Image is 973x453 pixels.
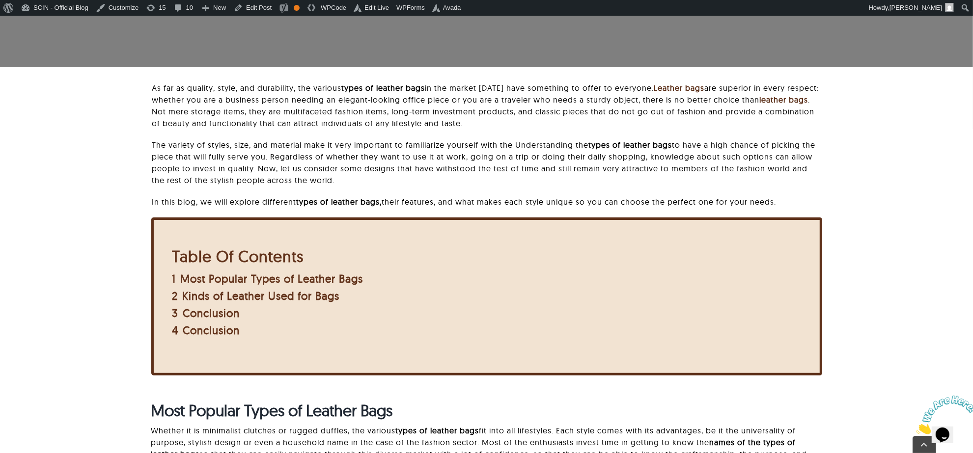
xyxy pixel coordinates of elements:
span: Conclusion [183,323,240,337]
span: 4 [172,323,179,337]
b: Table Of Contents [172,246,304,266]
span: Most Popular Types of Leather Bags [181,272,363,286]
span: Kinds of Leather Used for Bags [183,289,340,303]
strong: types of leather bags [341,83,425,93]
a: 1 Most Popular Types of Leather Bags [172,272,363,286]
a: 4 Conclusion [172,323,240,337]
span: 1 [172,272,176,286]
a: 2 Kinds of Leather Used for Bags [172,289,340,303]
div: OK [294,5,300,11]
a: Leather bags [654,83,704,93]
span: 2 [172,289,178,303]
strong: Most Popular Types of Leather Bags [151,400,392,420]
p: The variety of styles, size, and material make it very important to familiarize yourself with the... [152,139,822,186]
p: In this blog, we will explore different their features, and what makes each style unique so you c... [152,196,822,208]
span: 3 [172,306,179,320]
strong: types of leather bags, [296,197,382,207]
a: leather bags [759,95,808,105]
span: [PERSON_NAME] [890,4,942,11]
a: 3 Conclusion [172,306,240,320]
strong: types of leather bags [588,140,672,150]
img: Chat attention grabber [4,4,65,43]
p: As far as quality, style, and durability, the various in the market [DATE] have something to offe... [152,82,822,129]
strong: types of leather bags [395,426,479,435]
iframe: chat widget [912,392,973,438]
span: Conclusion [183,306,240,320]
